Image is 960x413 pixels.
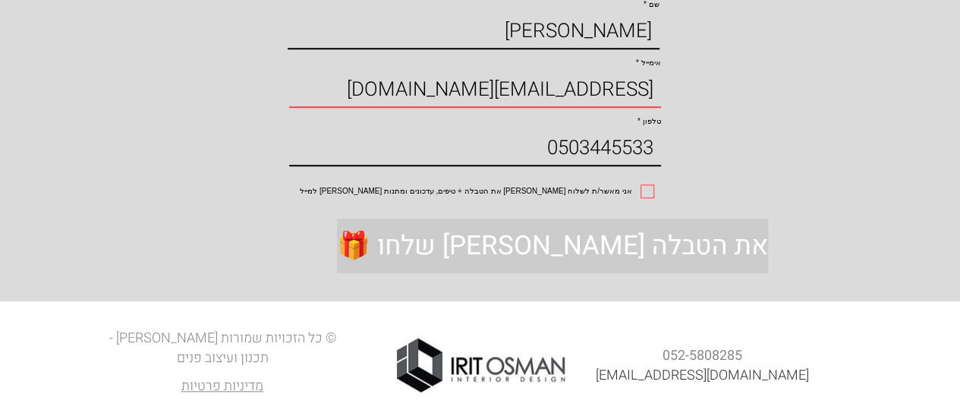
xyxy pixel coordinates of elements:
button: 🎁 שלחו לי את הטבלה [337,219,768,273]
span: 🎁 שלחו [PERSON_NAME] את הטבלה [337,228,768,265]
span: © כל הזכויות שמורות [PERSON_NAME] - תכנון ועיצוב פנים [109,328,336,367]
label: שם [288,1,659,8]
label: טלפון [289,118,661,125]
a: [EMAIL_ADDRESS][DOMAIN_NAME] [596,365,809,386]
img: IRIT-OSMAN-ACC-1.jpg [395,336,565,395]
label: אימייל [289,59,661,67]
span: אני מאשר/ת לשלוח [PERSON_NAME] את הטבלה + טיפים, עדכונים ומתנות [PERSON_NAME] למייל [300,187,631,195]
a: 052-5808285 [663,345,742,366]
a: מדיניות פרטיות [181,376,263,396]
